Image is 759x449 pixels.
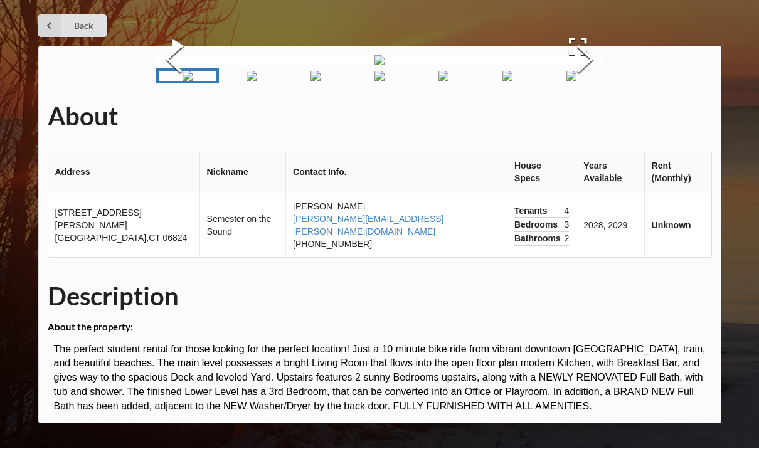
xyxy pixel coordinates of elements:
[374,71,385,82] img: 128_veres_street%2FIMG_0654.jpeg
[565,205,570,218] span: 4
[156,4,191,118] button: Previous Slide
[348,69,411,84] a: Go to Slide 4
[38,15,107,38] a: Back
[644,152,711,194] th: Rent (Monthly)
[412,69,475,84] a: Go to Slide 5
[514,219,561,231] span: Bedrooms
[48,322,712,334] h4: About the property:
[199,194,285,258] td: Semester on the Sound
[374,56,385,66] img: 128_veres_street%2FIMG_0642.jpeg
[565,219,570,231] span: 3
[220,69,283,84] a: Go to Slide 2
[284,69,347,84] a: Go to Slide 3
[553,29,603,65] button: Open Fullscreen
[652,221,691,231] b: Unknown
[438,71,449,82] img: 128_veres_street%2FIMG_0657.jpeg
[576,152,644,194] th: Years Available
[199,152,285,194] th: Nickname
[514,233,564,245] span: Bathrooms
[156,69,603,84] div: Thumbnail Navigation
[55,208,142,231] span: [STREET_ADDRESS][PERSON_NAME]
[576,194,644,258] td: 2028, 2029
[565,233,570,245] span: 2
[476,69,539,84] a: Go to Slide 6
[285,152,507,194] th: Contact Info.
[54,343,712,415] p: The perfect student rental for those looking for the perfect location! Just a 10 minute bike ride...
[48,281,712,313] h1: Description
[507,152,576,194] th: House Specs
[48,101,712,133] h1: About
[247,71,257,82] img: 128_veres_street%2FIMG_0647.jpeg
[285,194,507,258] td: [PERSON_NAME] [PHONE_NUMBER]
[502,71,512,82] img: 128_veres_street%2FIMG_0659.jpeg
[514,205,551,218] span: Tenants
[566,71,576,82] img: 128_veres_street%2FIMG_0666.jpeg
[48,152,199,194] th: Address
[310,71,321,82] img: 128_veres_street%2FIMG_0650.jpeg
[293,214,443,237] a: [PERSON_NAME][EMAIL_ADDRESS][PERSON_NAME][DOMAIN_NAME]
[540,69,603,84] a: Go to Slide 7
[55,233,188,243] span: [GEOGRAPHIC_DATA] , CT 06824
[568,4,603,118] button: Next Slide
